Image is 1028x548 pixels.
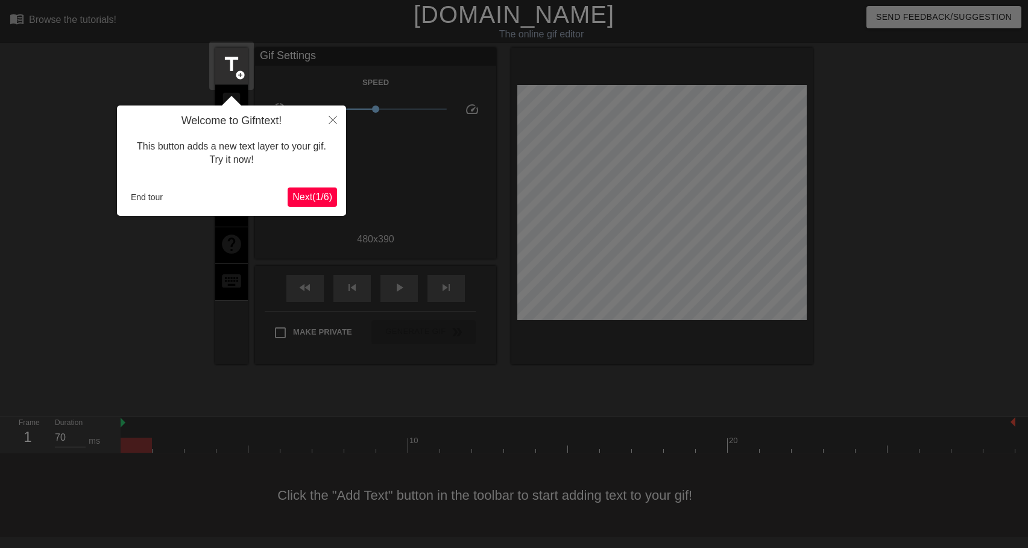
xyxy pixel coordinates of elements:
[320,106,346,133] button: Close
[288,187,337,207] button: Next
[126,115,337,128] h4: Welcome to Gifntext!
[126,128,337,179] div: This button adds a new text layer to your gif. Try it now!
[126,188,168,206] button: End tour
[292,192,332,202] span: Next ( 1 / 6 )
